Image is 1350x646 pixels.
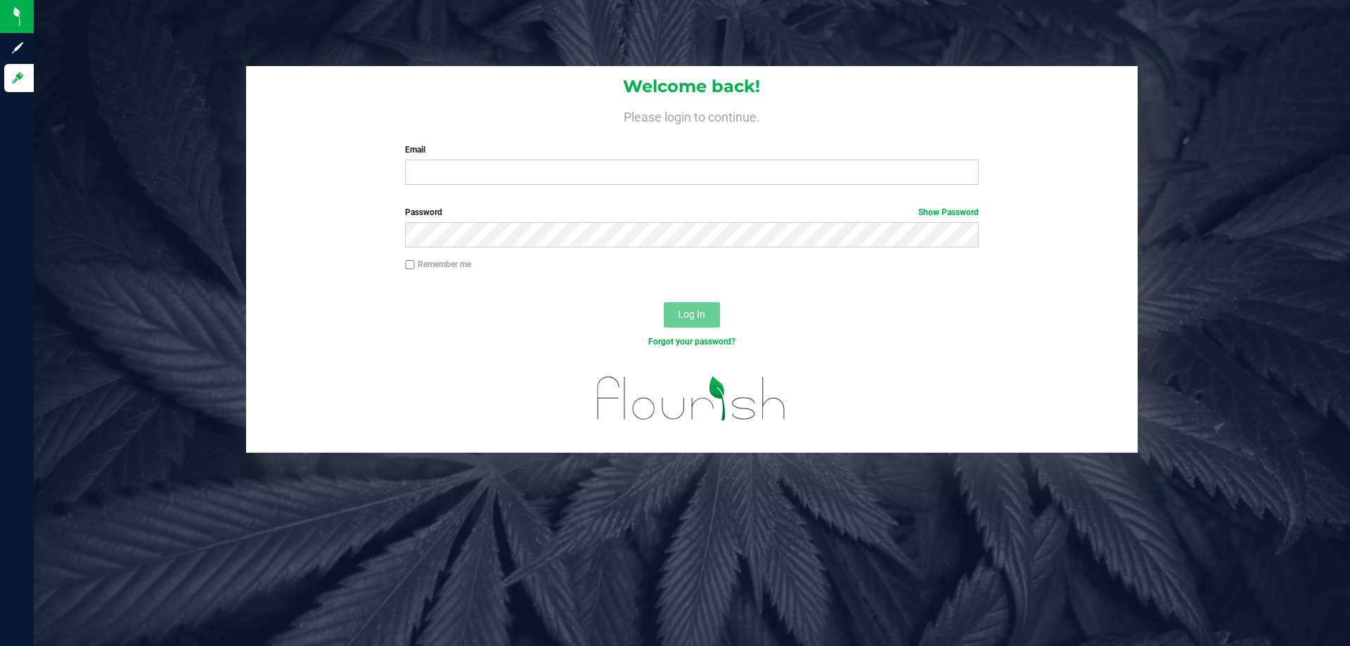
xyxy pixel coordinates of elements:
[648,337,735,347] a: Forgot your password?
[11,41,25,55] inline-svg: Sign up
[11,71,25,85] inline-svg: Log in
[580,363,803,434] img: flourish_logo.svg
[678,309,705,320] span: Log In
[664,302,720,328] button: Log In
[405,143,978,156] label: Email
[246,77,1138,96] h1: Welcome back!
[405,258,471,271] label: Remember me
[405,207,442,217] span: Password
[405,260,415,270] input: Remember me
[918,207,979,217] a: Show Password
[246,107,1138,124] h4: Please login to continue.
